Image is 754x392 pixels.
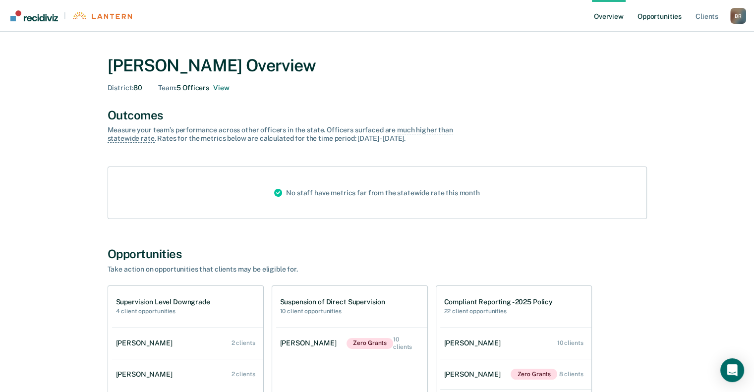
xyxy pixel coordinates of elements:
h2: 22 client opportunities [444,308,553,315]
div: 10 clients [557,339,583,346]
a: [PERSON_NAME]Zero Grants 8 clients [440,359,591,390]
img: Lantern [72,12,132,19]
span: much higher than statewide rate [108,126,453,143]
div: [PERSON_NAME] [116,339,176,347]
div: B R [730,8,746,24]
h2: 10 client opportunities [280,308,386,315]
div: 80 [108,84,143,92]
button: Profile dropdown button [730,8,746,24]
a: [PERSON_NAME] 2 clients [112,360,263,389]
div: Open Intercom Messenger [720,358,744,382]
button: 5 officers on Brian Rives's Team [213,84,229,92]
a: [PERSON_NAME] 10 clients [440,329,591,357]
div: 8 clients [559,371,583,378]
h2: 4 client opportunities [116,308,210,315]
h1: Suspension of Direct Supervision [280,298,386,306]
div: Take action on opportunities that clients may be eligible for. [108,265,455,274]
span: Zero Grants [347,338,393,349]
img: Recidiviz [10,10,58,21]
span: District : [108,84,134,92]
h1: Compliant Reporting - 2025 Policy [444,298,553,306]
div: 2 clients [232,371,255,378]
a: [PERSON_NAME] 2 clients [112,329,263,357]
div: [PERSON_NAME] [116,370,176,379]
a: [PERSON_NAME]Zero Grants 10 clients [276,326,427,360]
div: 5 Officers [158,84,229,92]
div: [PERSON_NAME] [444,339,505,347]
div: 10 clients [393,336,419,350]
div: Measure your team’s performance across other officer s in the state. Officer s surfaced are . Rat... [108,126,455,143]
div: [PERSON_NAME] Overview [108,56,647,76]
div: Outcomes [108,108,647,122]
span: Team : [158,84,176,92]
div: Opportunities [108,247,647,261]
div: No staff have metrics far from the statewide rate this month [266,167,488,219]
div: [PERSON_NAME] [280,339,341,347]
div: [PERSON_NAME] [444,370,505,379]
h1: Supervision Level Downgrade [116,298,210,306]
span: | [58,11,72,20]
span: Zero Grants [511,369,557,380]
div: 2 clients [232,339,255,346]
